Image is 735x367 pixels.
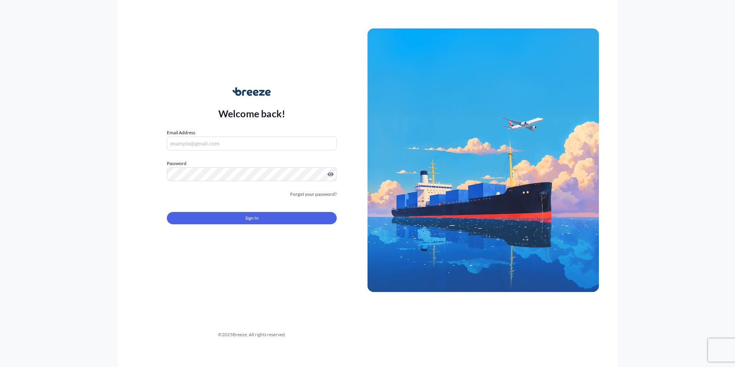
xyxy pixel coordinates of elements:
label: Email Address [167,129,195,137]
div: © 2025 Breeze. All rights reserved. [136,331,367,339]
button: Sign In [167,212,337,224]
p: Welcome back! [218,107,286,120]
a: Forgot your password? [290,190,337,198]
input: example@gmail.com [167,137,337,150]
button: Show password [328,171,334,177]
label: Password [167,160,337,167]
img: Ship illustration [367,28,599,292]
span: Sign In [245,214,259,222]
